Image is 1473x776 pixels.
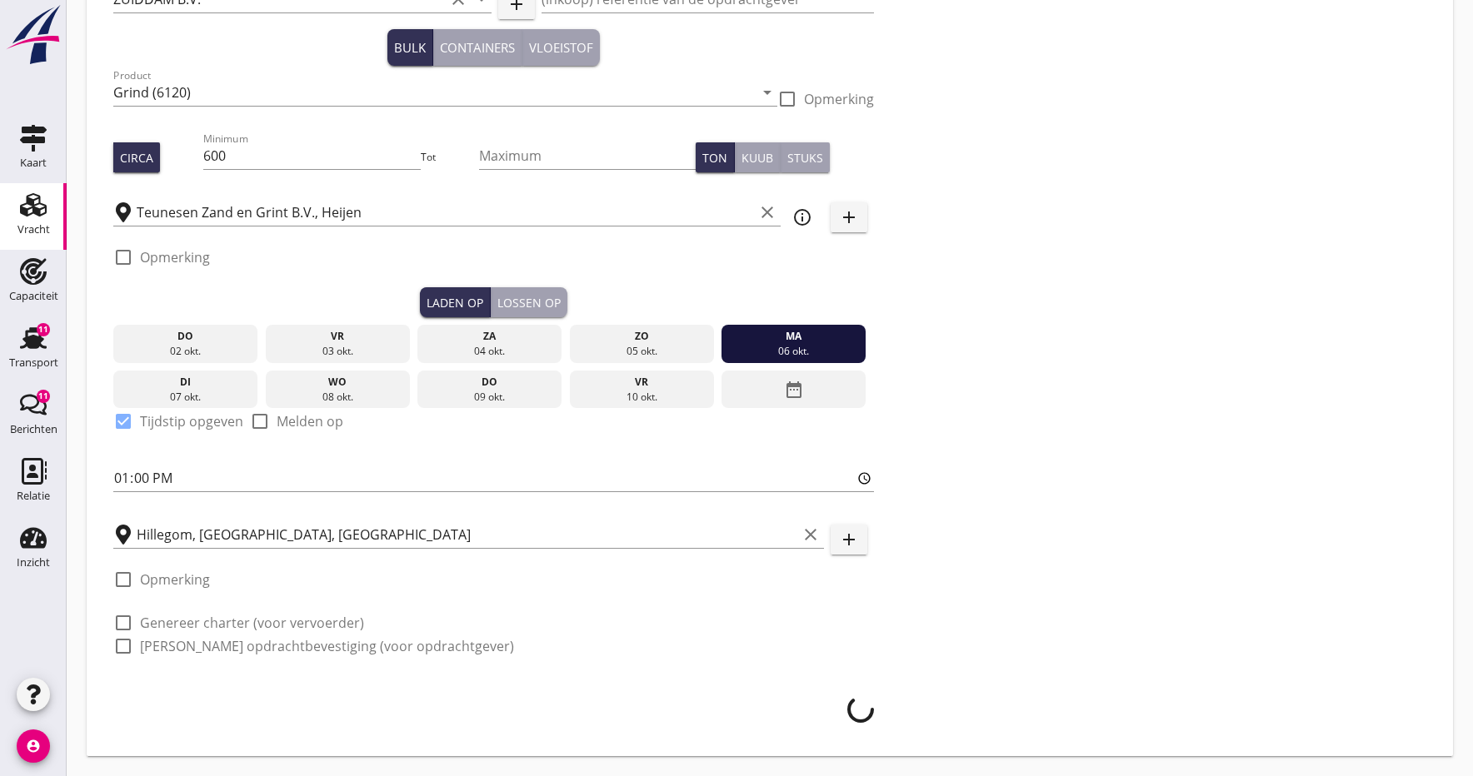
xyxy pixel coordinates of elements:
[573,344,710,359] div: 05 okt.
[10,424,57,435] div: Berichten
[17,490,50,501] div: Relatie
[726,344,862,359] div: 06 okt.
[269,344,406,359] div: 03 okt.
[787,149,823,167] div: Stuks
[573,390,710,405] div: 10 okt.
[784,375,804,405] i: date_range
[792,207,812,227] i: info_outline
[757,82,777,102] i: arrow_drop_down
[117,375,254,390] div: di
[726,329,862,344] div: ma
[757,202,777,222] i: clear
[9,357,58,368] div: Transport
[420,287,491,317] button: Laden op
[137,199,754,226] input: Laadplaats
[573,375,710,390] div: vr
[140,249,210,266] label: Opmerking
[140,614,364,631] label: Genereer charter (voor vervoerder)
[497,294,561,311] div: Lossen op
[804,91,874,107] label: Opmerking
[735,142,781,172] button: Kuub
[277,413,343,430] label: Melden op
[422,329,558,344] div: za
[37,390,50,403] div: 11
[20,157,47,168] div: Kaart
[117,329,254,344] div: do
[140,413,243,430] label: Tijdstip opgeven
[522,29,600,66] button: Vloeistof
[801,525,821,545] i: clear
[573,329,710,344] div: zo
[394,38,426,57] div: Bulk
[120,149,153,167] div: Circa
[433,29,522,66] button: Containers
[741,149,773,167] div: Kuub
[17,729,50,763] i: account_circle
[17,557,50,568] div: Inzicht
[839,207,859,227] i: add
[269,390,406,405] div: 08 okt.
[140,638,514,654] label: [PERSON_NAME] opdrachtbevestiging (voor opdrachtgever)
[781,142,830,172] button: Stuks
[702,149,727,167] div: Ton
[117,390,254,405] div: 07 okt.
[529,38,593,57] div: Vloeistof
[479,142,696,169] input: Maximum
[491,287,567,317] button: Lossen op
[696,142,735,172] button: Ton
[117,344,254,359] div: 02 okt.
[422,375,558,390] div: do
[113,79,754,106] input: Product
[422,344,558,359] div: 04 okt.
[440,38,515,57] div: Containers
[9,291,58,301] div: Capaciteit
[269,375,406,390] div: wo
[269,329,406,344] div: vr
[17,224,50,235] div: Vracht
[37,323,50,336] div: 11
[387,29,433,66] button: Bulk
[427,294,483,311] div: Laden op
[113,142,160,172] button: Circa
[422,390,558,405] div: 09 okt.
[3,4,63,66] img: logo-small.a267ee39.svg
[421,150,479,165] div: Tot
[137,521,797,548] input: Losplaats
[839,530,859,550] i: add
[140,571,210,588] label: Opmerking
[203,142,420,169] input: Minimum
